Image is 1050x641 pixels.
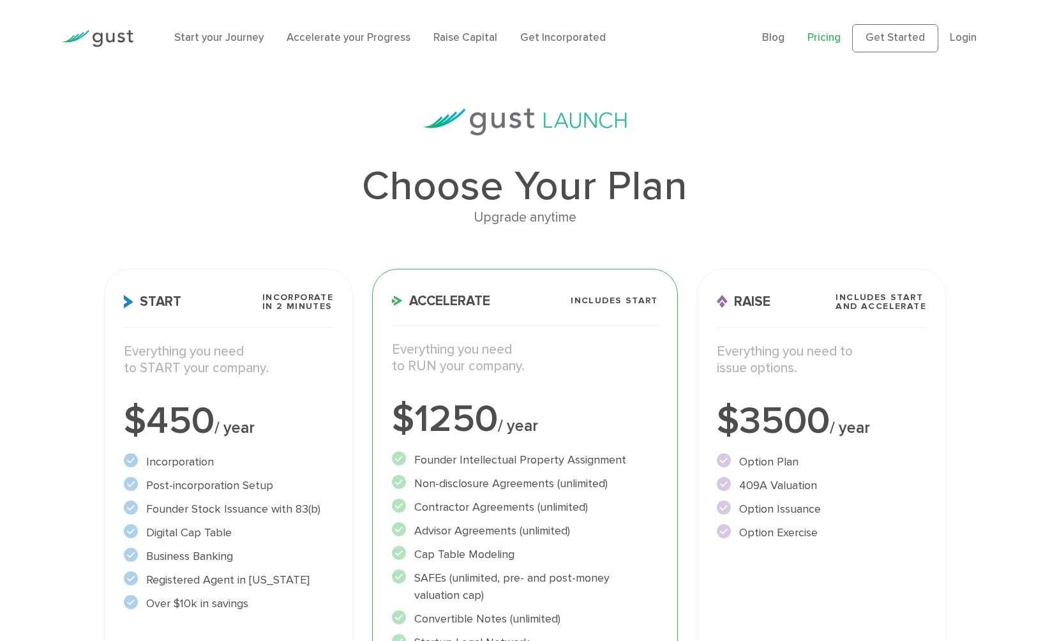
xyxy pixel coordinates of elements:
[124,595,333,612] li: Over $10k in savings
[717,524,926,541] li: Option Exercise
[124,295,181,308] span: Start
[124,477,333,494] li: Post-incorporation Setup
[830,418,870,437] span: / year
[807,31,841,44] a: Pricing
[124,343,333,377] p: Everything you need to START your company.
[287,31,410,44] a: Accelerate your Progress
[392,546,658,563] li: Cap Table Modeling
[392,451,658,469] li: Founder Intellectual Property Assignment
[717,295,728,308] img: Raise Icon
[262,293,333,311] span: Incorporate in 2 Minutes
[852,24,938,52] a: Get Started
[498,416,538,435] span: / year
[950,31,977,44] a: Login
[571,296,658,305] span: Includes START
[392,342,658,375] p: Everything you need to RUN your company.
[124,548,333,565] li: Business Banking
[124,501,333,518] li: Founder Stock Issuance with 83(b)
[717,453,926,471] li: Option Plan
[124,453,333,471] li: Incorporation
[717,501,926,518] li: Option Issuance
[392,499,658,516] li: Contractor Agreements (unlimited)
[124,295,133,308] img: Start Icon X2
[62,30,133,47] img: Gust Logo
[104,166,946,207] h1: Choose Your Plan
[423,109,627,135] img: gust-launch-logos.svg
[124,402,333,441] div: $450
[392,522,658,539] li: Advisor Agreements (unlimited)
[520,31,606,44] a: Get Incorporated
[124,571,333,589] li: Registered Agent in [US_STATE]
[124,524,333,541] li: Digital Cap Table
[392,294,490,308] span: Accelerate
[392,569,658,604] li: SAFEs (unlimited, pre- and post-money valuation cap)
[214,418,255,437] span: / year
[762,31,784,44] a: Blog
[433,31,497,44] a: Raise Capital
[717,477,926,494] li: 409A Valuation
[717,295,770,308] span: Raise
[104,207,946,229] div: Upgrade anytime
[392,610,658,628] li: Convertible Notes (unlimited)
[717,402,926,441] div: $3500
[717,343,926,377] p: Everything you need to issue options.
[392,400,658,439] div: $1250
[392,296,403,306] img: Accelerate Icon
[174,31,264,44] a: Start your Journey
[836,293,926,311] span: Includes START and ACCELERATE
[392,475,658,492] li: Non-disclosure Agreements (unlimited)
